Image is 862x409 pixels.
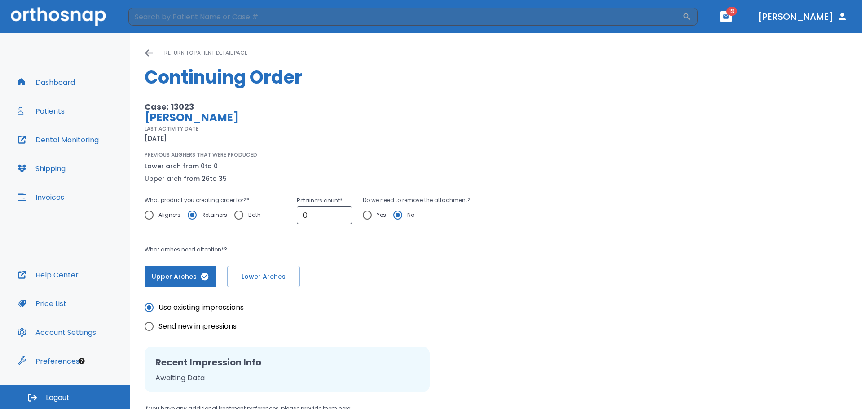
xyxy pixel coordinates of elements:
span: Yes [377,210,386,220]
button: Invoices [12,186,70,208]
button: Help Center [12,264,84,286]
span: Logout [46,393,70,403]
button: Account Settings [12,321,101,343]
span: Aligners [158,210,180,220]
p: return to patient detail page [164,48,247,58]
h1: Continuing Order [145,64,848,91]
button: [PERSON_NAME] [754,9,851,25]
p: What arches need attention*? [145,244,555,255]
button: Preferences [12,350,85,372]
button: Dental Monitoring [12,129,104,150]
span: No [407,210,414,220]
p: [PERSON_NAME] [145,112,555,123]
button: Dashboard [12,71,80,93]
p: Case: 13023 [145,101,555,112]
span: Both [248,210,261,220]
span: Send new impressions [158,321,237,332]
p: Lower arch from 0 to 0 [145,161,227,172]
button: Price List [12,293,72,314]
span: Use existing impressions [158,302,244,313]
span: Upper Arches [154,272,207,281]
span: Lower Arches [237,272,290,281]
button: Upper Arches [145,266,216,287]
p: [DATE] [145,133,167,144]
button: Lower Arches [227,266,300,287]
p: LAST ACTIVITY DATE [145,125,198,133]
h2: Recent Impression Info [155,356,419,369]
p: PREVIOUS ALIGNERS THAT WERE PRODUCED [145,151,257,159]
span: Retainers [202,210,227,220]
p: Upper arch from 26 to 35 [145,173,227,184]
div: Tooltip anchor [78,357,86,365]
span: 19 [726,7,737,16]
p: Do we need to remove the attachment? [363,195,471,206]
img: Orthosnap [11,7,106,26]
input: Search by Patient Name or Case # [128,8,682,26]
button: Patients [12,100,70,122]
p: Awaiting Data [155,373,419,383]
p: Retainers count * [297,195,352,206]
button: Shipping [12,158,71,179]
p: What product you creating order for? * [145,195,268,206]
